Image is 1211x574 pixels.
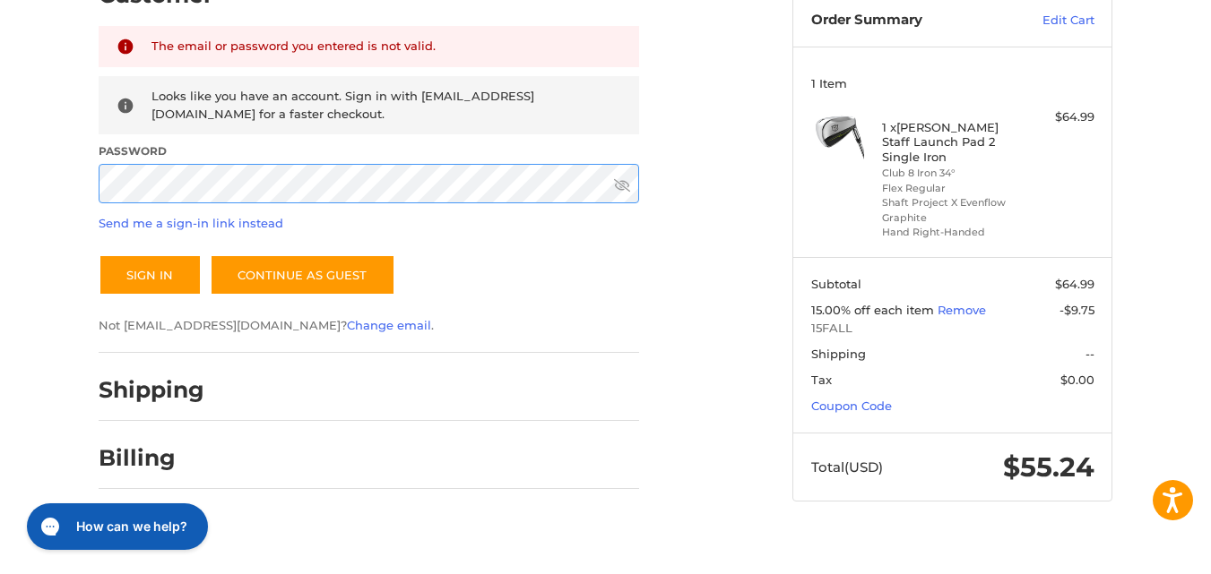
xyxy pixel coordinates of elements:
h3: 1 Item [811,76,1094,90]
a: Edit Cart [1004,12,1094,30]
span: Looks like you have an account. Sign in with [EMAIL_ADDRESS][DOMAIN_NAME] for a faster checkout. [151,89,534,121]
span: Total (USD) [811,458,883,475]
span: $55.24 [1003,450,1094,484]
span: $64.99 [1055,277,1094,291]
a: Coupon Code [811,398,892,413]
span: $0.00 [1060,373,1094,387]
li: Shaft Project X Evenflow Graphite [882,195,1019,225]
li: Flex Regular [882,181,1019,196]
h4: 1 x [PERSON_NAME] Staff Launch Pad 2 Single Iron [882,120,1019,164]
button: Sign In [99,254,202,296]
h3: Order Summary [811,12,1004,30]
li: Hand Right-Handed [882,225,1019,240]
p: Not [EMAIL_ADDRESS][DOMAIN_NAME]? . [99,317,639,335]
a: Remove [938,303,986,317]
h2: Shipping [99,376,204,404]
div: The email or password you entered is not valid. [151,38,622,56]
span: 15FALL [811,320,1094,338]
span: Subtotal [811,277,861,291]
a: Change email [347,318,431,332]
iframe: Gorgias live chat messenger [18,497,213,556]
span: Shipping [811,347,866,361]
a: Continue as guest [210,254,395,296]
a: Send me a sign-in link instead [99,216,283,230]
span: 15.00% off each item [811,303,938,317]
label: Password [99,143,639,159]
li: Club 8 Iron 34° [882,166,1019,181]
span: Tax [811,373,832,387]
span: -- [1086,347,1094,361]
span: -$9.75 [1060,303,1094,317]
div: $64.99 [1024,108,1094,126]
h2: Billing [99,444,203,472]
